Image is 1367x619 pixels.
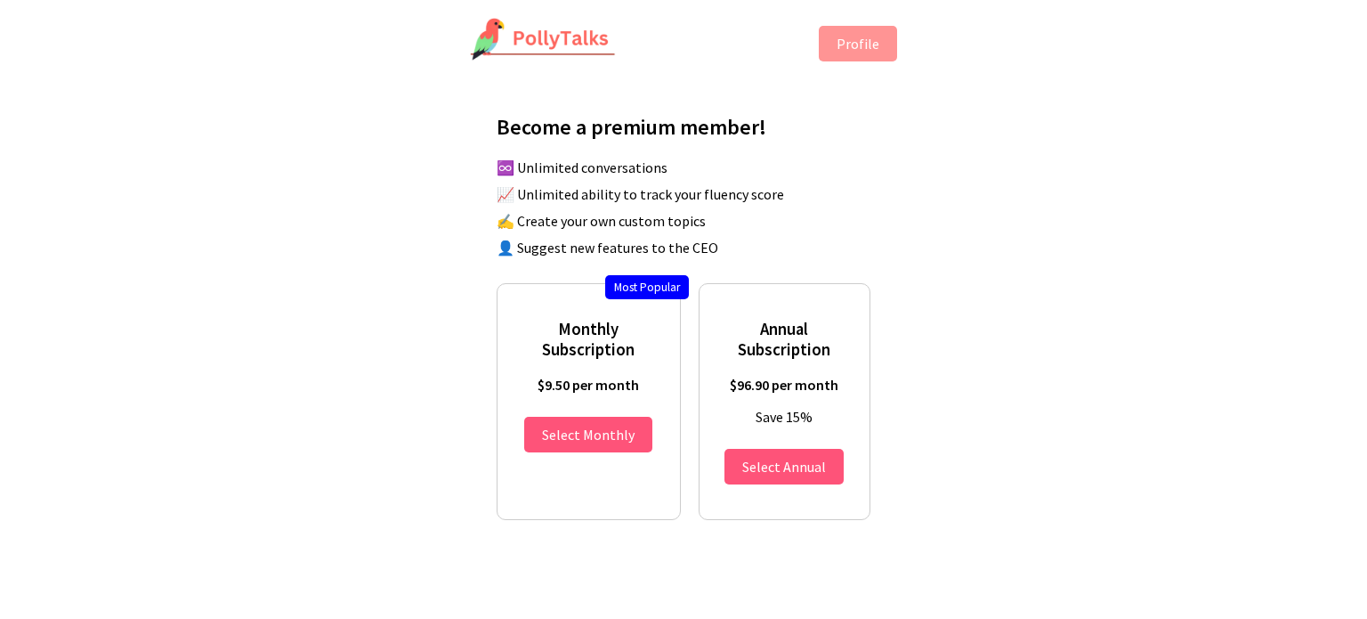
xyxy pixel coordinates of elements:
button: Annual Subscription $96.90 per month Save 15% [724,449,844,485]
img: PollyTalks Logo [470,18,616,62]
p: $96.90 per month [717,376,852,394]
li: ✍️ Create your own custom topics [497,212,888,230]
li: 👤 Suggest new features to the CEO [497,239,888,257]
p: $9.50 per month [515,376,662,394]
h3: Annual Subscription [717,319,852,360]
h3: Monthly Subscription [515,319,662,360]
h2: Become a premium member! [497,113,888,141]
li: 📈 Unlimited ability to track your fluency score [497,185,888,203]
button: Profile [819,26,897,61]
li: ♾️ Unlimited conversations [497,159,888,176]
button: Monthly Subscription $9.50 per month [524,417,652,452]
p: Save 15% [717,408,852,426]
